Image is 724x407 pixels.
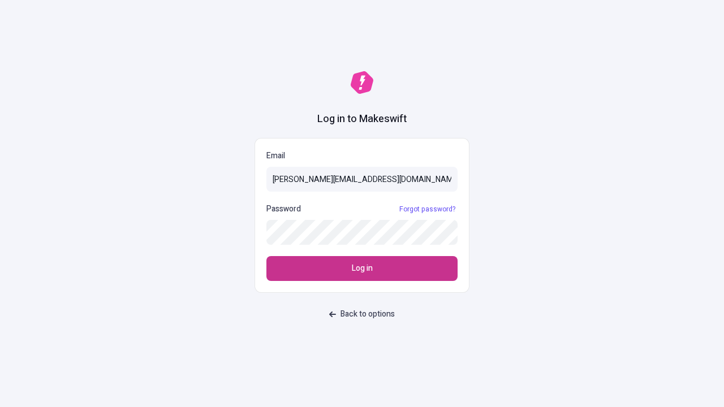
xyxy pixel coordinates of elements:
[352,262,373,275] span: Log in
[266,256,458,281] button: Log in
[317,112,407,127] h1: Log in to Makeswift
[341,308,395,321] span: Back to options
[266,150,458,162] p: Email
[266,203,301,215] p: Password
[397,205,458,214] a: Forgot password?
[322,304,402,324] button: Back to options
[266,167,458,192] input: Email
